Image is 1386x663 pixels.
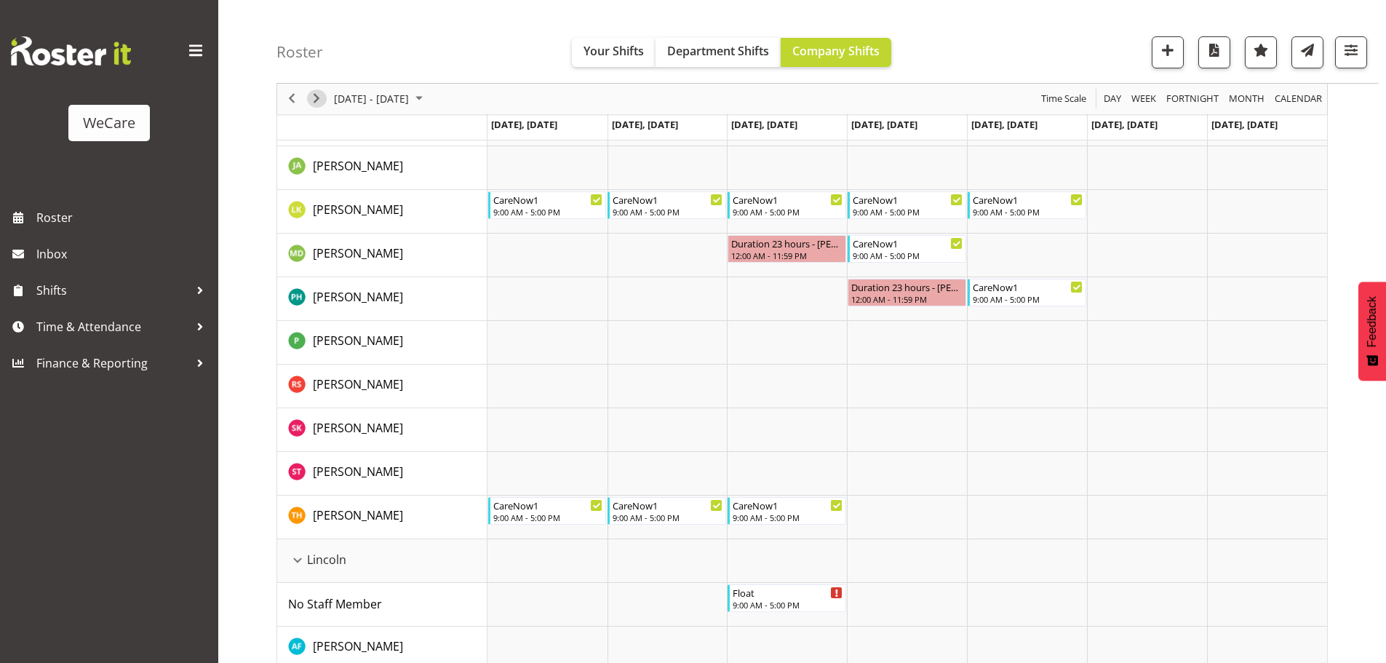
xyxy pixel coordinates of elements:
[613,206,722,218] div: 9:00 AM - 5:00 PM
[11,36,131,65] img: Rosterit website logo
[277,408,487,452] td: Saahit Kour resource
[1130,90,1158,108] span: Week
[1040,90,1088,108] span: Time Scale
[733,192,843,207] div: CareNow1
[36,207,211,229] span: Roster
[313,245,403,261] span: [PERSON_NAME]
[313,419,403,437] a: [PERSON_NAME]
[1366,296,1379,347] span: Feedback
[1227,90,1267,108] button: Timeline Month
[853,250,963,261] div: 9:00 AM - 5:00 PM
[613,512,722,523] div: 9:00 AM - 5:00 PM
[36,316,189,338] span: Time & Attendance
[83,112,135,134] div: WeCare
[36,279,189,301] span: Shifts
[1358,282,1386,381] button: Feedback - Show survey
[733,585,843,600] div: Float
[332,90,410,108] span: [DATE] - [DATE]
[36,352,189,374] span: Finance & Reporting
[313,638,403,655] a: [PERSON_NAME]
[612,118,678,131] span: [DATE], [DATE]
[313,376,403,393] a: [PERSON_NAME]
[493,512,603,523] div: 9:00 AM - 5:00 PM
[307,90,327,108] button: Next
[1198,36,1230,68] button: Download a PDF of the roster according to the set date range.
[277,583,487,627] td: No Staff Member resource
[851,293,963,305] div: 12:00 AM - 11:59 PM
[1211,118,1278,131] span: [DATE], [DATE]
[488,497,607,525] div: Tillie Hollyer"s event - CareNow1 Begin From Monday, September 1, 2025 at 9:00:00 AM GMT+12:00 En...
[288,596,382,612] span: No Staff Member
[973,279,1083,294] div: CareNow1
[313,507,403,523] span: [PERSON_NAME]
[853,192,963,207] div: CareNow1
[313,158,403,174] span: [PERSON_NAME]
[1227,90,1266,108] span: Month
[728,235,846,263] div: Marie-Claire Dickson-Bakker"s event - Duration 23 hours - Marie-Claire Dickson-Bakker Begin From ...
[313,376,403,392] span: [PERSON_NAME]
[973,192,1083,207] div: CareNow1
[491,118,557,131] span: [DATE], [DATE]
[493,206,603,218] div: 9:00 AM - 5:00 PM
[313,420,403,436] span: [PERSON_NAME]
[731,118,797,131] span: [DATE], [DATE]
[728,191,846,219] div: Liandy Kritzinger"s event - CareNow1 Begin From Wednesday, September 3, 2025 at 9:00:00 AM GMT+12...
[329,84,431,114] div: September 01 - 07, 2025
[1039,90,1089,108] button: Time Scale
[973,206,1083,218] div: 9:00 AM - 5:00 PM
[851,279,963,294] div: Duration 23 hours - [PERSON_NAME]
[277,365,487,408] td: Rhianne Sharples resource
[608,497,726,525] div: Tillie Hollyer"s event - CareNow1 Begin From Tuesday, September 2, 2025 at 9:00:00 AM GMT+12:00 E...
[277,277,487,321] td: Philippa Henry resource
[313,332,403,349] a: [PERSON_NAME]
[313,507,403,524] a: [PERSON_NAME]
[1091,118,1158,131] span: [DATE], [DATE]
[488,191,607,219] div: Liandy Kritzinger"s event - CareNow1 Begin From Monday, September 1, 2025 at 9:00:00 AM GMT+12:00...
[1245,36,1277,68] button: Highlight an important date within the roster.
[731,250,843,261] div: 12:00 AM - 11:59 PM
[853,206,963,218] div: 9:00 AM - 5:00 PM
[277,190,487,234] td: Liandy Kritzinger resource
[277,452,487,496] td: Simone Turner resource
[313,201,403,218] a: [PERSON_NAME]
[332,90,429,108] button: September 2025
[973,293,1083,305] div: 9:00 AM - 5:00 PM
[733,498,843,512] div: CareNow1
[733,206,843,218] div: 9:00 AM - 5:00 PM
[848,279,966,306] div: Philippa Henry"s event - Duration 23 hours - Philippa Henry Begin From Thursday, September 4, 202...
[282,90,302,108] button: Previous
[279,84,304,114] div: previous period
[493,498,603,512] div: CareNow1
[277,321,487,365] td: Pooja Prabhu resource
[36,243,211,265] span: Inbox
[848,235,966,263] div: Marie-Claire Dickson-Bakker"s event - CareNow1 Begin From Thursday, September 4, 2025 at 9:00:00 ...
[1152,36,1184,68] button: Add a new shift
[313,464,403,480] span: [PERSON_NAME]
[288,595,382,613] a: No Staff Member
[277,234,487,277] td: Marie-Claire Dickson-Bakker resource
[1273,90,1325,108] button: Month
[968,191,1086,219] div: Liandy Kritzinger"s event - CareNow1 Begin From Friday, September 5, 2025 at 9:00:00 AM GMT+12:00...
[613,192,722,207] div: CareNow1
[728,584,846,612] div: No Staff Member"s event - Float Begin From Wednesday, September 3, 2025 at 9:00:00 AM GMT+12:00 E...
[493,192,603,207] div: CareNow1
[277,496,487,539] td: Tillie Hollyer resource
[313,288,403,306] a: [PERSON_NAME]
[851,118,917,131] span: [DATE], [DATE]
[1273,90,1323,108] span: calendar
[1102,90,1124,108] button: Timeline Day
[307,551,346,568] span: Lincoln
[313,289,403,305] span: [PERSON_NAME]
[304,84,329,114] div: next period
[613,498,722,512] div: CareNow1
[733,599,843,611] div: 9:00 AM - 5:00 PM
[853,236,963,250] div: CareNow1
[781,38,891,67] button: Company Shifts
[848,191,966,219] div: Liandy Kritzinger"s event - CareNow1 Begin From Thursday, September 4, 2025 at 9:00:00 AM GMT+12:...
[1165,90,1220,108] span: Fortnight
[572,38,656,67] button: Your Shifts
[968,279,1086,306] div: Philippa Henry"s event - CareNow1 Begin From Friday, September 5, 2025 at 9:00:00 AM GMT+12:00 En...
[656,38,781,67] button: Department Shifts
[313,202,403,218] span: [PERSON_NAME]
[277,539,487,583] td: Lincoln resource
